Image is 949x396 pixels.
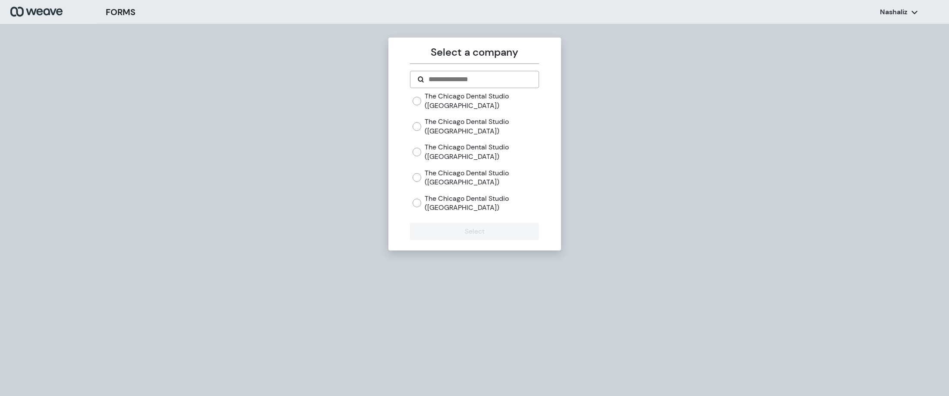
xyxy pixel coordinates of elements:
[425,92,539,110] label: The Chicago Dental Studio ([GEOGRAPHIC_DATA])
[425,194,539,212] label: The Chicago Dental Studio ([GEOGRAPHIC_DATA])
[428,74,532,85] input: Search
[880,7,908,17] p: Nashaliz
[106,6,136,19] h3: FORMS
[425,168,539,187] label: The Chicago Dental Studio ([GEOGRAPHIC_DATA])
[410,44,539,60] p: Select a company
[425,143,539,161] label: The Chicago Dental Studio ([GEOGRAPHIC_DATA])
[425,117,539,136] label: The Chicago Dental Studio ([GEOGRAPHIC_DATA])
[410,223,539,240] button: Select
